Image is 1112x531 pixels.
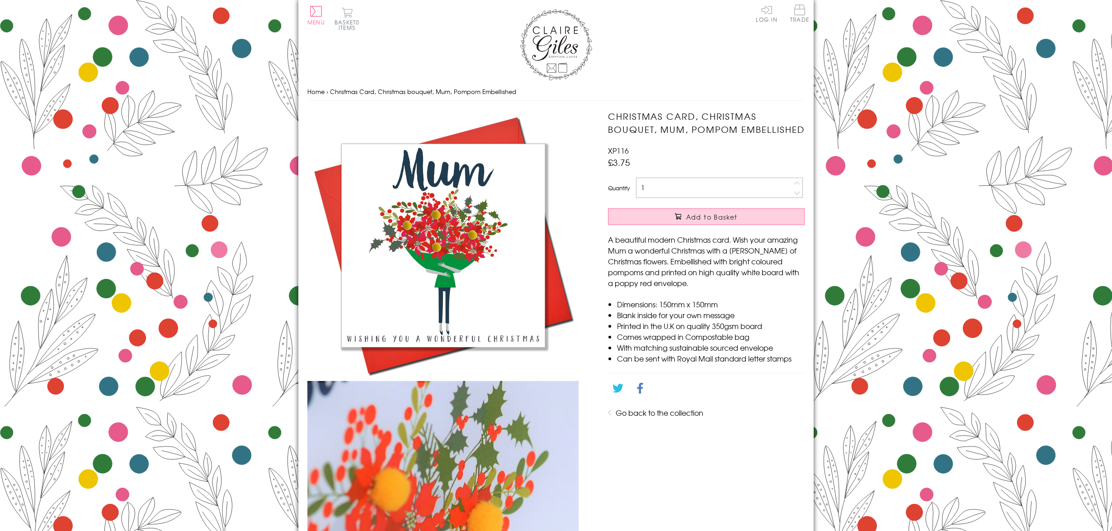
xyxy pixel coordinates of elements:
span: £3.75 [608,156,630,169]
a: Log In [756,5,777,22]
h1: Christmas Card, Christmas bouquet, Mum, Pompom Embellished [608,110,805,136]
span: Add to Basket [686,212,738,221]
li: Blank inside for your own message [617,310,805,320]
p: A beautiful modern Christmas card. Wish your amazing Mum a wonderful Christmas with a [PERSON_NAM... [608,234,805,288]
nav: breadcrumbs [307,83,805,101]
span: Trade [790,5,809,22]
button: Menu [307,6,325,25]
img: Claire Giles Greetings Cards [520,9,592,80]
li: Dimensions: 150mm x 150mm [617,299,805,310]
li: Can be sent with Royal Mail standard letter stamps [617,353,805,364]
button: Add to Basket [608,208,805,225]
button: Basket0 items [335,7,359,30]
span: › [326,87,328,96]
span: 0 items [339,18,359,32]
a: Trade [790,5,809,24]
img: Christmas Card, Christmas bouquet, Mum, Pompom Embellished [307,110,579,381]
li: With matching sustainable sourced envelope [617,342,805,353]
span: Christmas Card, Christmas bouquet, Mum, Pompom Embellished [330,87,516,96]
a: Go back to the collection [616,407,703,418]
span: XP116 [608,145,629,156]
a: Home [307,87,325,96]
span: Menu [307,18,325,26]
li: Printed in the U.K on quality 350gsm board [617,320,805,331]
label: Quantity [608,184,630,192]
li: Comes wrapped in Compostable bag [617,331,805,342]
